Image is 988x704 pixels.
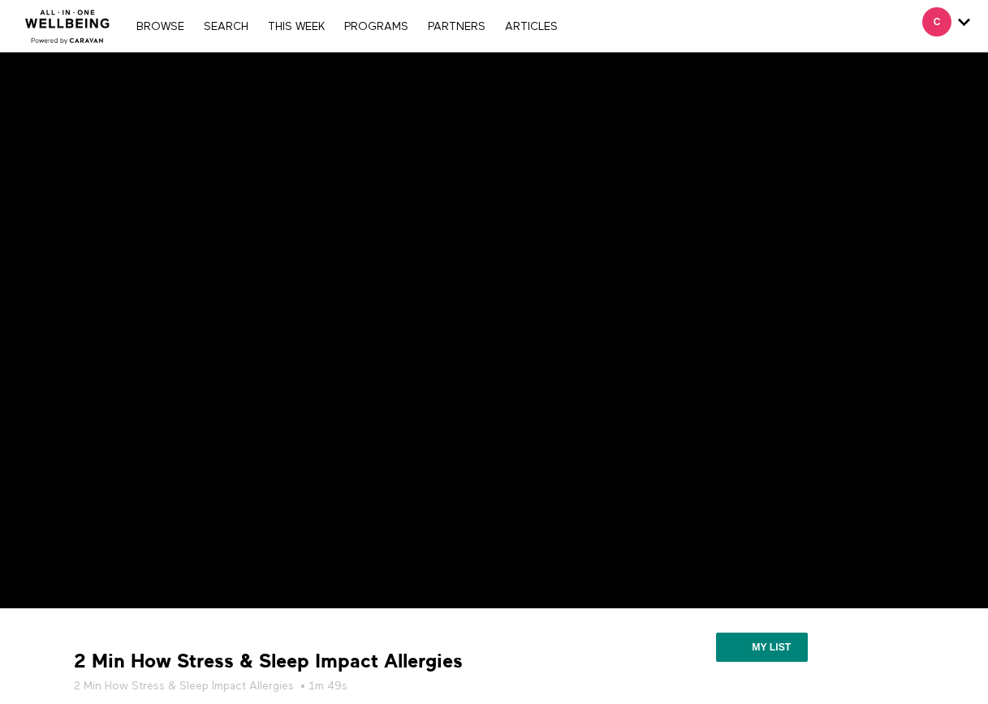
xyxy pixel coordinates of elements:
[497,21,566,32] a: ARTICLES
[420,21,494,32] a: PARTNERS
[74,678,590,694] h5: • 1m 49s
[336,21,416,32] a: PROGRAMS
[716,633,808,662] button: My list
[128,18,565,34] nav: Primary
[196,21,257,32] a: Search
[260,21,333,32] a: THIS WEEK
[74,678,294,694] a: 2 Min How Stress & Sleep Impact Allergies
[74,649,463,674] strong: 2 Min How Stress & Sleep Impact Allergies
[128,21,192,32] a: Browse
